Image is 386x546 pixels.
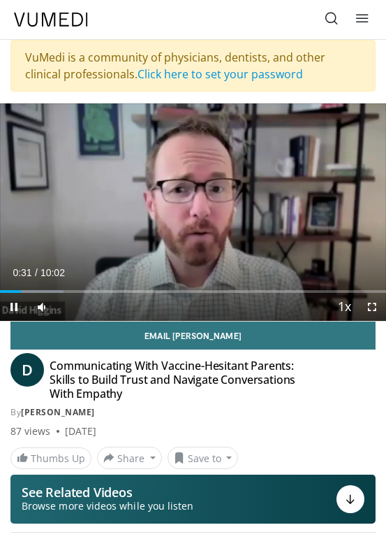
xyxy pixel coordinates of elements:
[10,353,44,387] a: D
[97,447,162,469] button: Share
[65,424,96,438] div: [DATE]
[21,406,95,418] a: [PERSON_NAME]
[168,447,239,469] button: Save to
[10,424,51,438] span: 87 views
[22,499,193,513] span: Browse more videos while you listen
[10,40,376,92] div: VuMedi is a community of physicians, dentists, and other clinical professionals.
[138,66,303,82] a: Click here to set your password
[10,406,376,419] div: By
[22,485,193,499] p: See Related Videos
[40,267,65,278] span: 10:02
[10,322,376,350] a: Email [PERSON_NAME]
[50,359,307,401] h4: Communicating With Vaccine-Hesitant Parents: Skills to Build Trust and Navigate Conversations Wit...
[28,293,56,321] button: Mute
[13,267,31,278] span: 0:31
[358,293,386,321] button: Fullscreen
[14,13,88,27] img: VuMedi Logo
[35,267,38,278] span: /
[10,447,91,469] a: Thumbs Up
[330,293,358,321] button: Playback Rate
[10,475,376,524] button: See Related Videos Browse more videos while you listen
